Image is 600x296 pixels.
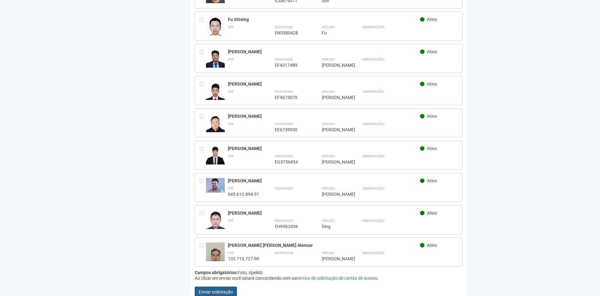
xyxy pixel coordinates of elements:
[228,25,234,29] strong: CPF
[275,30,306,36] div: EN5380428
[275,219,293,222] strong: Identidade
[322,219,335,222] strong: Apelido
[362,154,384,158] strong: Observações
[322,127,347,132] div: [PERSON_NAME]
[228,187,234,190] strong: CPF
[228,49,420,55] div: [PERSON_NAME]
[427,210,437,216] span: Ativo
[427,243,437,248] span: Ativo
[206,178,225,193] img: user.jpg
[362,187,384,190] strong: Observações
[228,154,234,158] strong: CPF
[228,256,259,262] div: 133.715.727-90
[228,122,234,126] strong: CPF
[228,90,234,93] strong: CPF
[195,270,463,275] div: Foto, Apelido
[200,178,206,197] div: Entre em contato com a Aministração para solicitar o cancelamento ou 2a via
[228,178,420,184] div: [PERSON_NAME]
[200,81,206,100] div: Entre em contato com a Aministração para solicitar o cancelamento ou 2a via
[427,17,437,22] span: Ativo
[195,275,463,281] div: Ao clicar em enviar você estará concordando com os .
[228,242,420,248] div: [PERSON_NAME] [PERSON_NAME] Alencar
[228,113,420,119] div: [PERSON_NAME]
[322,256,347,262] div: [PERSON_NAME]
[322,224,347,229] div: Ding
[206,242,225,267] img: user.jpg
[362,251,384,255] strong: Observações
[427,81,437,86] span: Ativo
[206,210,225,230] img: user.jpg
[200,242,206,262] div: Entre em contato com a Aministração para solicitar o cancelamento ou 2a via
[228,210,420,216] div: [PERSON_NAME]
[206,113,225,137] img: user.jpg
[362,122,384,126] strong: Observações
[195,270,238,275] strong: Campos obrigatórios:
[296,276,377,281] a: termos de solicitação de cartão de acesso
[206,17,225,40] img: user.jpg
[200,210,206,229] div: Entre em contato com a Aministração para solicitar o cancelamento ou 2a via
[427,146,437,151] span: Ativo
[427,178,437,183] span: Ativo
[206,81,225,105] img: user.jpg
[322,25,335,29] strong: Apelido
[322,62,347,68] div: [PERSON_NAME]
[427,114,437,119] span: Ativo
[362,90,384,93] strong: Observações
[275,127,306,132] div: EE6739930
[322,187,335,190] strong: Apelido
[322,58,335,61] strong: Apelido
[206,49,225,68] img: user.jpg
[322,122,335,126] strong: Apelido
[275,159,306,165] div: EG5756854
[228,58,234,61] strong: CPF
[275,25,293,29] strong: Identidade
[228,81,420,87] div: [PERSON_NAME]
[322,30,347,36] div: Fu
[362,25,384,29] strong: Observações
[275,62,306,68] div: EF4317489
[275,58,293,61] strong: Identidade
[200,49,206,68] div: Entre em contato com a Aministração para solicitar o cancelamento ou 2a via
[275,251,293,255] strong: Identidade
[275,187,293,190] strong: Identidade
[228,146,420,151] div: [PERSON_NAME]
[322,251,335,255] strong: Apelido
[275,154,293,158] strong: Identidade
[206,146,225,164] img: user.jpg
[228,17,420,22] div: Fu Shixing
[275,122,293,126] strong: Identidade
[322,159,347,165] div: [PERSON_NAME]
[275,95,306,100] div: EF9673079
[362,58,384,61] strong: Observações
[322,95,347,100] div: [PERSON_NAME]
[200,146,206,165] div: Entre em contato com a Aministração para solicitar o cancelamento ou 2a via
[228,191,259,197] div: 045.613.894-31
[228,219,234,222] strong: CPF
[362,219,384,222] strong: Observações
[427,49,437,54] span: Ativo
[200,17,206,36] div: Entre em contato com a Aministração para solicitar o cancelamento ou 2a via
[322,191,347,197] div: [PERSON_NAME]
[322,154,335,158] strong: Apelido
[200,113,206,132] div: Entre em contato com a Aministração para solicitar o cancelamento ou 2a via
[322,90,335,93] strong: Apelido
[228,251,234,255] strong: CPF
[275,90,293,93] strong: Identidade
[275,224,306,229] div: EH9562696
